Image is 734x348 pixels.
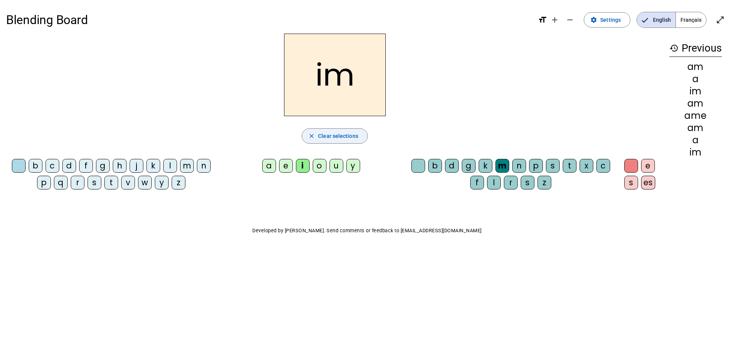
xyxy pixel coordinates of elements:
[562,12,578,28] button: Decrease font size
[495,159,509,173] div: m
[470,176,484,189] div: f
[37,176,51,189] div: p
[547,12,562,28] button: Increase font size
[318,131,358,141] span: Clear selections
[29,159,42,173] div: b
[138,176,152,189] div: w
[302,128,368,144] button: Clear selections
[676,12,706,28] span: Français
[669,87,722,96] div: im
[600,15,621,24] span: Settings
[197,159,211,173] div: n
[296,159,310,173] div: i
[716,15,725,24] mat-icon: open_in_full
[462,159,476,173] div: g
[130,159,143,173] div: j
[79,159,93,173] div: f
[445,159,459,173] div: d
[538,15,547,24] mat-icon: format_size
[669,111,722,120] div: ame
[637,12,676,28] span: English
[279,159,293,173] div: e
[146,159,160,173] div: k
[504,176,518,189] div: r
[88,176,101,189] div: s
[669,40,722,57] h3: Previous
[262,159,276,173] div: a
[96,159,110,173] div: g
[580,159,593,173] div: x
[62,159,76,173] div: d
[641,159,655,173] div: e
[669,44,679,53] mat-icon: history
[641,176,655,189] div: es
[487,176,501,189] div: l
[624,176,638,189] div: s
[546,159,560,173] div: s
[104,176,118,189] div: t
[550,15,559,24] mat-icon: add
[669,74,722,84] div: a
[6,8,532,32] h1: Blending Board
[479,159,492,173] div: k
[54,176,68,189] div: q
[512,159,526,173] div: n
[521,176,534,189] div: s
[584,12,630,28] button: Settings
[6,226,728,235] p: Developed by [PERSON_NAME]. Send comments or feedback to [EMAIL_ADDRESS][DOMAIN_NAME]
[180,159,194,173] div: m
[538,176,551,189] div: z
[669,148,722,157] div: im
[313,159,326,173] div: o
[155,176,169,189] div: y
[596,159,610,173] div: c
[172,176,185,189] div: z
[330,159,343,173] div: u
[529,159,543,173] div: p
[563,159,576,173] div: t
[45,159,59,173] div: c
[637,12,706,28] mat-button-toggle-group: Language selection
[346,159,360,173] div: y
[71,176,84,189] div: r
[308,133,315,139] mat-icon: close
[113,159,127,173] div: h
[713,12,728,28] button: Enter full screen
[565,15,575,24] mat-icon: remove
[669,99,722,108] div: am
[428,159,442,173] div: b
[590,16,597,23] mat-icon: settings
[669,136,722,145] div: a
[121,176,135,189] div: v
[284,34,386,116] h2: im
[163,159,177,173] div: l
[669,123,722,133] div: am
[669,62,722,71] div: am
